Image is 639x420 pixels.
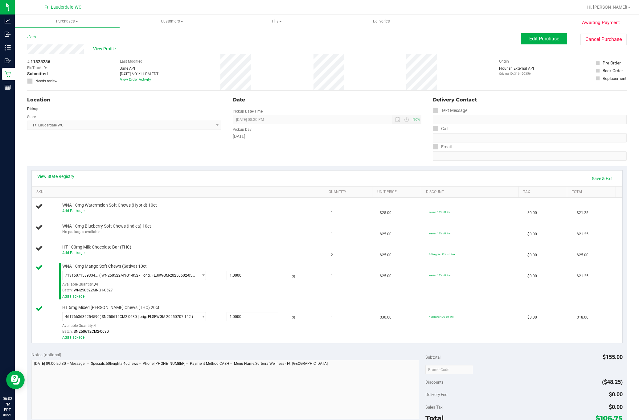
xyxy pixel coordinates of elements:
[582,19,620,26] span: Awaiting Payment
[62,229,322,235] div: No packages available
[331,273,333,279] span: 1
[233,96,421,104] div: Date
[233,109,263,114] label: Pickup Date/Time
[429,211,450,214] span: senior: 15% off line
[425,365,473,374] input: Promo Code
[62,202,157,208] span: WNA 10mg Watermelon Soft Chews (Hybrid) 10ct
[37,173,74,179] a: View State Registry
[429,232,450,235] span: senior: 15% off line
[74,288,113,292] span: WN250522MNG1-0527
[94,323,96,328] span: 4
[15,19,120,24] span: Purchases
[27,71,48,77] span: Submitted
[3,396,12,413] p: 06:03 PM EDT
[433,133,627,142] input: Format: (999) 999-9999
[425,355,440,360] span: Subtotal
[429,274,450,277] span: senior: 15% off line
[62,244,131,250] span: HT 100mg Milk Chocolate Bar (THC)
[48,65,49,71] span: -
[120,66,158,71] div: Jane API
[365,19,398,24] span: Deliveries
[577,210,588,216] span: $21.25
[609,404,623,410] span: $0.00
[433,124,448,133] label: Call
[609,391,623,397] span: $0.00
[331,252,333,258] span: 2
[426,190,516,195] a: Discount
[527,231,537,237] span: $0.00
[27,107,39,111] strong: Pickup
[227,271,278,280] input: 1.0000
[499,59,509,64] label: Origin
[380,231,391,237] span: $25.00
[331,231,333,237] span: 1
[233,133,421,140] div: [DATE]
[62,329,73,334] span: Batch:
[603,354,623,360] span: $155.00
[5,18,11,24] inline-svg: Analytics
[27,65,47,71] span: BioTrack ID:
[433,96,627,104] div: Delivery Contact
[429,253,455,256] span: 50heights: 50% off line
[62,305,159,311] span: HT 5mg Mixed [PERSON_NAME] Chews (THC) 20ct
[62,251,84,255] a: Add Package
[5,58,11,64] inline-svg: Outbound
[15,15,120,28] a: Purchases
[587,5,627,10] span: Hi, [PERSON_NAME]!
[380,252,391,258] span: $25.00
[603,68,623,74] div: Back Order
[35,78,57,84] span: Needs review
[577,315,588,320] span: $18.00
[62,288,73,292] span: Batch:
[588,173,617,184] a: Save & Exit
[62,263,147,269] span: WNA 10mg Mango Soft Chews (Sativa) 10ct
[425,392,447,397] span: Delivery Fee
[5,71,11,77] inline-svg: Retail
[329,190,370,195] a: Quantity
[603,75,626,81] div: Replacement
[225,19,329,24] span: Tills
[425,405,443,410] span: Sales Tax
[93,46,118,52] span: View Profile
[120,15,224,28] a: Customers
[100,315,193,319] span: ( SN250612CM2-0630 | orig: FLSRWGM-20250707-142 )
[62,209,84,213] a: Add Package
[425,377,444,388] span: Discounts
[36,190,321,195] a: SKU
[580,34,627,45] button: Cancel Purchase
[233,127,252,132] label: Pickup Day
[329,15,434,28] a: Deliveries
[120,77,151,82] a: View Order Activity
[5,31,11,37] inline-svg: Inbound
[527,273,537,279] span: $0.00
[527,210,537,216] span: $0.00
[429,315,453,318] span: 40chews: 40% off line
[603,60,621,66] div: Pre-Order
[5,44,11,51] inline-svg: Inventory
[62,280,213,292] div: Available Quantity:
[433,142,452,151] label: Email
[62,335,84,340] a: Add Package
[120,59,142,64] label: Last Modified
[27,114,36,120] label: Store
[602,379,623,385] span: ($48.25)
[65,315,100,319] span: 4617663636254590
[62,321,213,333] div: Available Quantity:
[6,371,25,389] iframe: Resource center
[527,252,537,258] span: $0.00
[380,315,391,320] span: $30.00
[227,312,278,321] input: 1.0000
[521,33,567,44] button: Edit Purchase
[380,210,391,216] span: $25.00
[27,35,36,39] a: Back
[94,282,98,286] span: 34
[198,312,206,321] span: select
[3,413,12,417] p: 08/21
[377,190,419,195] a: Unit Price
[577,252,588,258] span: $25.00
[27,59,50,65] span: # 11825236
[577,273,588,279] span: $21.25
[499,66,534,76] div: Flourish External API
[380,273,391,279] span: $25.00
[529,36,559,42] span: Edit Purchase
